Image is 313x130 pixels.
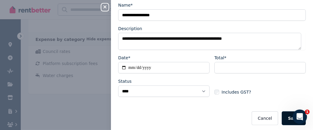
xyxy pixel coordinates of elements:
span: Includes GST? [222,89,251,95]
label: Status [118,78,132,84]
label: Date* [118,55,130,61]
button: Cancel [252,111,278,125]
input: Includes GST? [214,90,219,94]
button: Save [282,111,306,125]
label: Name* [118,2,133,8]
label: Total* [214,55,226,61]
label: Description [118,26,142,32]
span: 1 [305,110,310,114]
iframe: Intercom live chat [293,110,307,124]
